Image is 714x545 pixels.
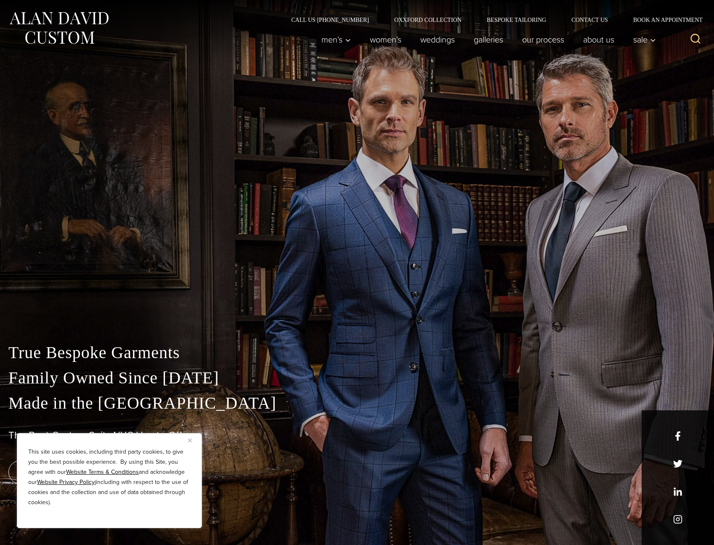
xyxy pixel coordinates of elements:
img: Close [188,439,192,442]
nav: Primary Navigation [312,31,661,48]
a: Women’s [361,31,411,48]
a: Website Terms & Conditions [66,468,139,476]
h1: The Best Custom Suits NYC Has to Offer [8,429,706,441]
a: Our Process [513,31,574,48]
a: book an appointment [8,460,126,484]
a: Book an Appointment [621,17,706,23]
span: Sale [633,35,656,44]
button: Close [188,435,198,445]
a: Bespoke Tailoring [474,17,559,23]
p: This site uses cookies, including third party cookies, to give you the best possible experience. ... [28,447,191,508]
a: weddings [411,31,464,48]
a: About Us [574,31,624,48]
a: Galleries [464,31,513,48]
a: Website Privacy Policy [37,478,95,487]
p: True Bespoke Garments Family Owned Since [DATE] Made in the [GEOGRAPHIC_DATA] [8,340,706,416]
a: Call Us [PHONE_NUMBER] [279,17,382,23]
span: Men’s [321,35,351,44]
img: Alan David Custom [8,9,109,47]
a: Oxxford Collection [382,17,474,23]
a: Contact Us [559,17,621,23]
nav: Secondary Navigation [279,17,706,23]
button: View Search Form [685,29,706,50]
